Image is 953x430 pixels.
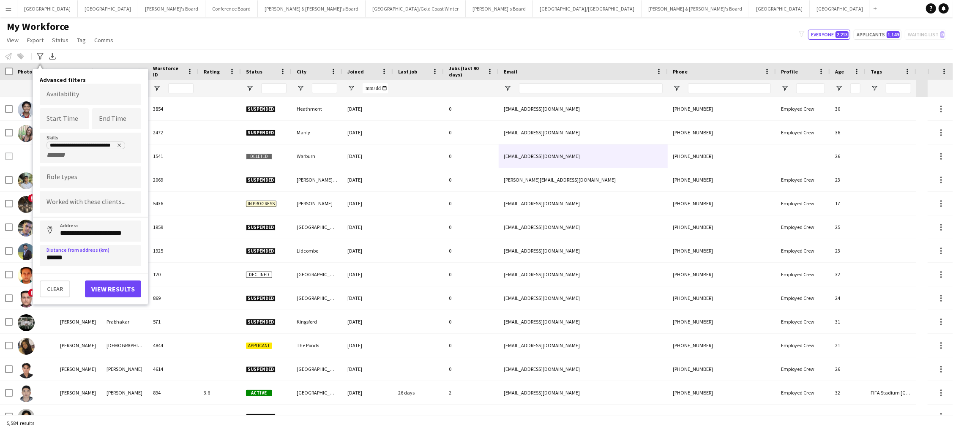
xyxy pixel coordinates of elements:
div: [EMAIL_ADDRESS][DOMAIN_NAME] [499,310,668,333]
span: Suspended [246,366,276,373]
span: 1,149 [887,31,900,38]
span: City [297,68,306,75]
input: Email Filter Input [519,83,663,93]
div: 23 [830,239,866,262]
span: ! [28,288,36,297]
span: ! [28,194,36,202]
div: 0 [444,168,499,191]
div: [GEOGRAPHIC_DATA] [292,215,342,239]
div: [EMAIL_ADDRESS][DOMAIN_NAME] [499,239,668,262]
img: (Marty) Rob Alix [18,101,35,118]
button: [GEOGRAPHIC_DATA] [810,0,870,17]
div: [DATE] [342,192,393,215]
input: Profile Filter Input [796,83,825,93]
div: 26 [830,357,866,381]
span: View [7,36,19,44]
div: Manly [292,121,342,144]
button: [PERSON_NAME]'s Board [138,0,205,17]
div: 869 [148,286,199,310]
div: 4844 [148,334,199,357]
div: 2472 [148,121,199,144]
div: [EMAIL_ADDRESS][DOMAIN_NAME] [499,192,668,215]
div: 1959 [148,215,199,239]
div: [DATE] [342,310,393,333]
span: Profile [781,68,798,75]
div: 0 [444,405,499,428]
div: 4614 [148,357,199,381]
div: [DATE] [342,286,393,310]
div: 36 [830,121,866,144]
div: [PERSON_NAME] [101,381,148,404]
div: 0 [444,215,499,239]
img: Aaron Zhang [18,385,35,402]
span: Rating [204,68,220,75]
a: Tag [74,35,89,46]
span: Suspended [246,295,276,302]
div: [DATE] [342,263,393,286]
div: 571 [148,310,199,333]
div: 23 [830,168,866,191]
div: [DATE] [342,121,393,144]
div: 0 [444,263,499,286]
div: Employed Crew [776,192,830,215]
input: Type to search role types... [46,174,134,181]
div: [GEOGRAPHIC_DATA] [292,286,342,310]
input: Phone Filter Input [688,83,771,93]
div: [DATE] [342,334,393,357]
div: Employed Crew [776,405,830,428]
div: [PERSON_NAME] [55,310,101,333]
div: [PERSON_NAME][GEOGRAPHIC_DATA] [292,168,342,191]
span: Photo [18,68,32,75]
span: Tags [871,68,882,75]
button: [GEOGRAPHIC_DATA] [78,0,138,17]
span: Jobs (last 90 days) [449,65,483,78]
span: Tag [77,36,86,44]
div: 0 [444,357,499,381]
div: Employed Crew [776,168,830,191]
div: 1925 [148,239,199,262]
img: Aakash Panjabi [18,267,35,284]
div: 1541 [148,144,199,168]
div: [PERSON_NAME] [55,334,101,357]
div: Aarti [55,405,101,428]
div: 26 days [393,381,444,404]
span: Export [27,36,44,44]
span: Workforce ID [153,65,183,78]
div: The Ponds [292,334,342,357]
div: 2069 [148,168,199,191]
button: [GEOGRAPHIC_DATA] [17,0,78,17]
button: Open Filter Menu [673,84,680,92]
span: Deleted [246,153,272,160]
div: [PHONE_NUMBER] [668,168,776,191]
span: Active [246,390,272,396]
input: Row Selection is disabled for this row (unchecked) [5,152,13,160]
span: Status [246,68,262,75]
div: [PHONE_NUMBER] [668,334,776,357]
input: City Filter Input [312,83,337,93]
span: First Name [60,68,86,75]
div: [DATE] [342,97,393,120]
app-action-btn: Export XLSX [47,51,57,61]
button: Open Filter Menu [246,84,254,92]
div: 31 [830,310,866,333]
div: [DATE] [342,144,393,168]
input: Workforce ID Filter Input [168,83,194,93]
div: Employed Crew [776,381,830,404]
div: 26 [830,144,866,168]
div: [EMAIL_ADDRESS][DOMAIN_NAME] [499,263,668,286]
span: Age [835,68,844,75]
button: Open Filter Menu [781,84,789,92]
img: Aaron Marasigan [18,362,35,378]
button: [PERSON_NAME] & [PERSON_NAME]'s Board [258,0,366,17]
div: 3854 [148,97,199,120]
button: [GEOGRAPHIC_DATA] [749,0,810,17]
div: [PHONE_NUMBER] [668,97,776,120]
div: [EMAIL_ADDRESS][DOMAIN_NAME] [499,381,668,404]
div: [DATE] [342,357,393,381]
img: Aaditya Sharma [18,220,35,237]
div: [EMAIL_ADDRESS][DOMAIN_NAME] [499,215,668,239]
div: 120 [148,263,199,286]
app-action-btn: Advanced filters [35,51,45,61]
div: 3.6 [199,381,241,404]
input: Status Filter Input [261,83,287,93]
